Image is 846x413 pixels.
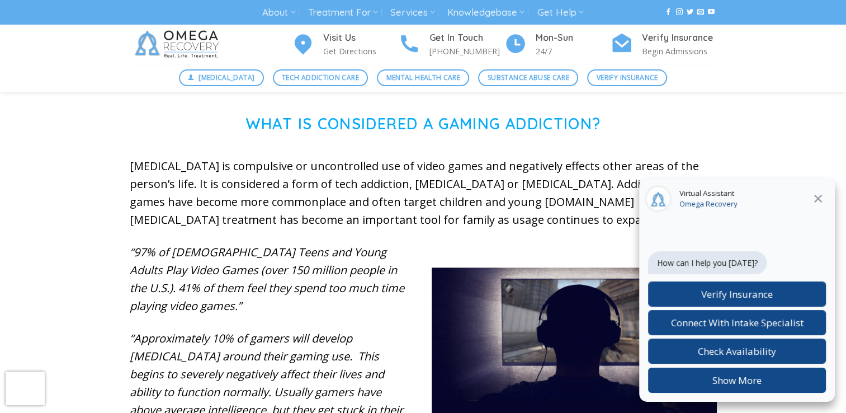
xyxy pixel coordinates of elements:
p: [PHONE_NUMBER] [429,45,504,58]
span: Substance Abuse Care [488,72,569,83]
h4: Visit Us [323,31,398,45]
a: Mental Health Care [377,69,469,86]
h4: Verify Insurance [642,31,717,45]
a: Get Help [537,2,584,23]
h4: Get In Touch [429,31,504,45]
a: Treatment For [308,2,378,23]
a: Follow on Twitter [687,8,693,16]
p: [MEDICAL_DATA] is compulsive or uncontrolled use of video games and negatively effects other area... [130,157,717,229]
a: Follow on Facebook [665,8,672,16]
span: Mental Health Care [386,72,460,83]
a: Get In Touch [PHONE_NUMBER] [398,31,504,58]
img: Omega Recovery [130,25,228,64]
a: About [262,2,295,23]
p: Get Directions [323,45,398,58]
a: Substance Abuse Care [478,69,578,86]
a: Tech Addiction Care [273,69,368,86]
a: Verify Insurance Begin Admissions [611,31,717,58]
h4: Mon-Sun [536,31,611,45]
a: Send us an email [697,8,704,16]
a: Knowledgebase [447,2,524,23]
span: Tech Addiction Care [282,72,359,83]
em: “97% of [DEMOGRAPHIC_DATA] Teens and Young Adults Play Video Games (over 150 million people in th... [130,245,404,313]
a: Visit Us Get Directions [292,31,398,58]
span: [MEDICAL_DATA] [198,72,254,83]
p: Begin Admissions [642,45,717,58]
span: Verify Insurance [597,72,658,83]
a: Services [390,2,434,23]
a: Follow on Instagram [675,8,682,16]
a: Follow on YouTube [708,8,715,16]
p: 24/7 [536,45,611,58]
a: Verify Insurance [587,69,667,86]
a: [MEDICAL_DATA] [179,69,264,86]
h1: What is Considered a Gaming Addiction? [130,115,717,133]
